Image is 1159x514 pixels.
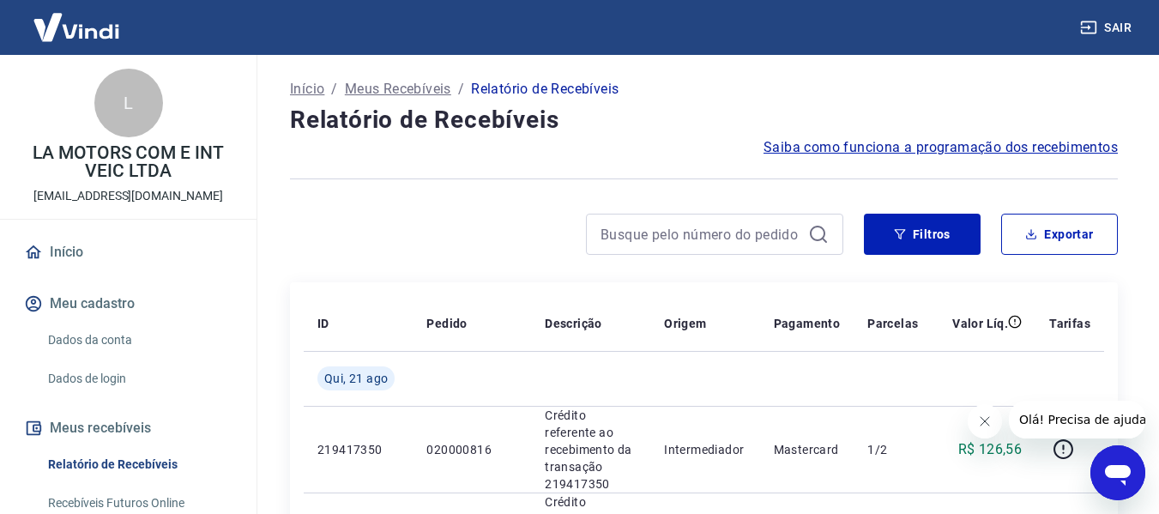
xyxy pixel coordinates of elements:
h4: Relatório de Recebíveis [290,103,1118,137]
p: LA MOTORS COM E INT VEIC LTDA [14,144,243,180]
span: Olá! Precisa de ajuda? [10,12,144,26]
button: Meu cadastro [21,285,236,323]
p: ID [317,315,329,332]
span: Qui, 21 ago [324,370,388,387]
p: Origem [664,315,706,332]
a: Dados da conta [41,323,236,358]
div: L [94,69,163,137]
p: R$ 126,56 [958,439,1023,460]
p: Intermediador [664,441,746,458]
p: [EMAIL_ADDRESS][DOMAIN_NAME] [33,187,223,205]
p: Pagamento [774,315,841,332]
iframe: Mensagem da empresa [1009,401,1145,438]
p: / [458,79,464,100]
iframe: Botão para abrir a janela de mensagens [1090,445,1145,500]
a: Relatório de Recebíveis [41,447,236,482]
p: Crédito referente ao recebimento da transação 219417350 [545,407,637,493]
p: 1/2 [867,441,918,458]
button: Exportar [1001,214,1118,255]
button: Meus recebíveis [21,409,236,447]
button: Filtros [864,214,981,255]
p: Tarifas [1049,315,1090,332]
button: Sair [1077,12,1138,44]
a: Dados de login [41,361,236,396]
a: Saiba como funciona a programação dos recebimentos [764,137,1118,158]
input: Busque pelo número do pedido [601,221,801,247]
p: / [331,79,337,100]
p: 219417350 [317,441,399,458]
a: Início [21,233,236,271]
a: Início [290,79,324,100]
a: Meus Recebíveis [345,79,451,100]
p: Mastercard [774,441,841,458]
p: Parcelas [867,315,918,332]
img: Vindi [21,1,132,53]
iframe: Fechar mensagem [968,404,1002,438]
p: Pedido [426,315,467,332]
p: Valor Líq. [952,315,1008,332]
p: 020000816 [426,441,517,458]
p: Relatório de Recebíveis [471,79,619,100]
p: Descrição [545,315,602,332]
